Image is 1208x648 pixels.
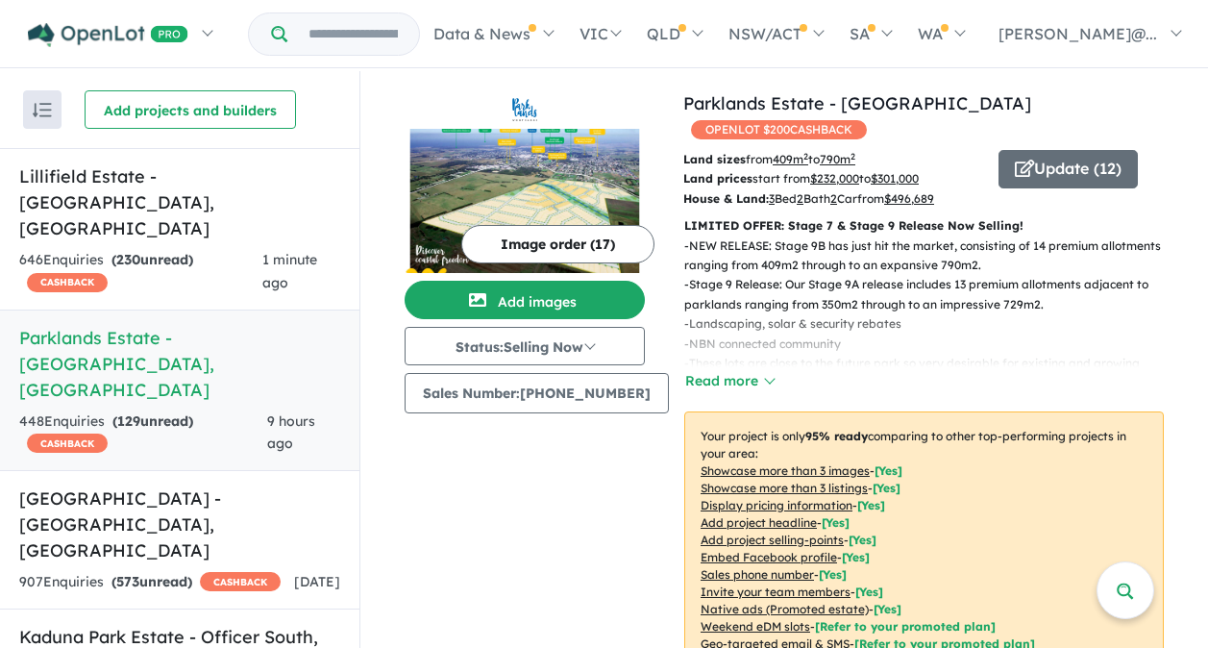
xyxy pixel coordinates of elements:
span: 1 minute ago [262,251,317,291]
span: 9 hours ago [267,412,315,453]
span: [ Yes ] [875,463,902,478]
span: 573 [116,573,139,590]
h5: [GEOGRAPHIC_DATA] - [GEOGRAPHIC_DATA] , [GEOGRAPHIC_DATA] [19,486,340,563]
u: $ 496,689 [884,191,934,206]
span: to [859,171,919,186]
u: 2 [830,191,837,206]
span: [ Yes ] [822,515,850,530]
p: LIMITED OFFER: Stage 7 & Stage 9 Release Now Selling! [684,216,1164,236]
u: $ 301,000 [871,171,919,186]
span: to [808,152,855,166]
p: Bed Bath Car from [683,189,984,209]
span: [DATE] [294,573,340,590]
button: Sales Number:[PHONE_NUMBER] [405,373,669,413]
b: Land sizes [683,152,746,166]
span: [ Yes ] [857,498,885,512]
span: [PERSON_NAME]@... [998,24,1157,43]
p: - Stage 9 Release: Our Stage 9A release includes 13 premium allotments adjacent to parklands rang... [684,275,1179,314]
u: Weekend eDM slots [701,619,810,634]
span: [ Yes ] [819,567,847,582]
p: - Landscaping, solar & security rebates [684,314,1179,334]
sup: 2 [803,151,808,162]
span: [ Yes ] [849,533,876,547]
a: Parklands Estate - Wonthaggi LogoParklands Estate - Wonthaggi [405,90,645,273]
strong: ( unread) [112,412,193,430]
div: 646 Enquir ies [19,249,262,295]
b: House & Land: [683,191,769,206]
span: [ Yes ] [842,550,870,564]
p: - NEW RELEASE: Stage 9B has just hit the market, consisting of 14 premium allotments ranging from... [684,237,1179,276]
u: Display pricing information [701,498,852,512]
sup: 2 [851,151,855,162]
u: $ 232,000 [810,171,859,186]
button: Add images [405,281,645,319]
span: OPENLOT $ 200 CASHBACK [691,120,867,139]
span: 129 [117,412,140,430]
a: Parklands Estate - [GEOGRAPHIC_DATA] [683,92,1031,114]
u: Embed Facebook profile [701,550,837,564]
u: 409 m [773,152,808,166]
img: Parklands Estate - Wonthaggi [405,129,645,273]
u: 2 [797,191,803,206]
img: Parklands Estate - Wonthaggi Logo [412,98,637,121]
u: 790 m [820,152,855,166]
span: CASHBACK [27,273,108,292]
u: 3 [769,191,775,206]
b: 95 % ready [805,429,868,443]
img: Openlot PRO Logo White [28,23,188,47]
button: Add projects and builders [85,90,296,129]
span: [Yes] [874,602,901,616]
p: start from [683,169,984,188]
span: [ Yes ] [873,481,900,495]
span: 230 [116,251,140,268]
button: Status:Selling Now [405,327,645,365]
button: Read more [684,370,775,392]
u: Invite your team members [701,585,851,599]
span: CASHBACK [200,572,281,591]
div: 448 Enquir ies [19,411,267,457]
p: - NBN connected community [684,335,1179,354]
h5: Parklands Estate - [GEOGRAPHIC_DATA] , [GEOGRAPHIC_DATA] [19,325,340,403]
b: Land prices [683,171,752,186]
p: - These lots are close to the future park so very desirable for existing and growing families [684,354,1179,393]
span: CASHBACK [27,434,108,453]
u: Showcase more than 3 listings [701,481,868,495]
h5: Lillifield Estate - [GEOGRAPHIC_DATA] , [GEOGRAPHIC_DATA] [19,163,340,241]
button: Update (12) [998,150,1138,188]
strong: ( unread) [111,251,193,268]
u: Add project headline [701,515,817,530]
span: [Refer to your promoted plan] [815,619,996,634]
strong: ( unread) [111,573,192,590]
u: Sales phone number [701,567,814,582]
u: Showcase more than 3 images [701,463,870,478]
input: Try estate name, suburb, builder or developer [291,13,415,55]
u: Native ads (Promoted estate) [701,602,869,616]
span: [ Yes ] [855,585,883,599]
img: sort.svg [33,103,52,117]
p: from [683,150,984,169]
u: Add project selling-points [701,533,844,547]
div: 907 Enquir ies [19,571,281,594]
button: Image order (17) [461,225,654,263]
